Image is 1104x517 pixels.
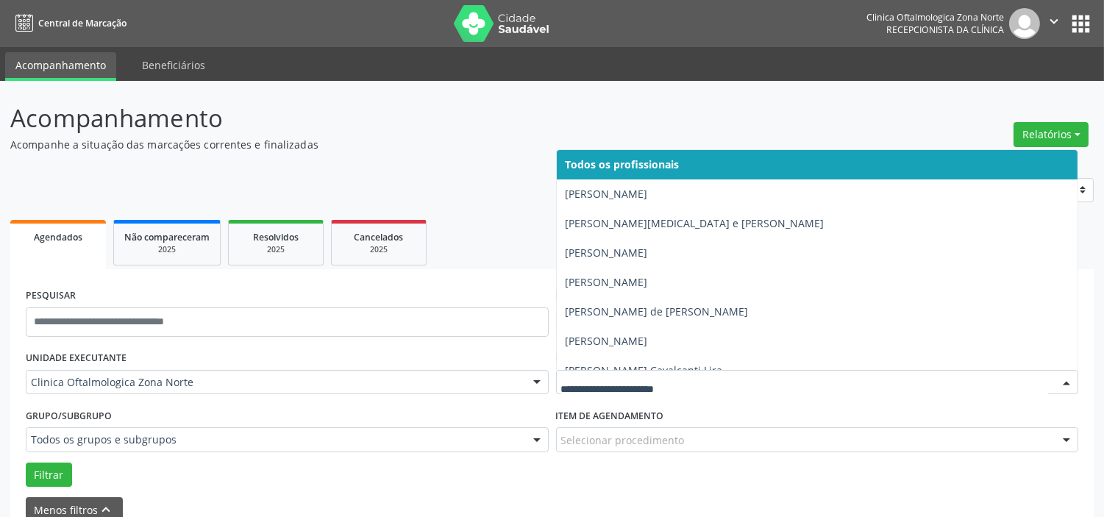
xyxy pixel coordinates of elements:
a: Beneficiários [132,52,216,78]
button: apps [1068,11,1094,37]
span: Central de Marcação [38,17,127,29]
span: Não compareceram [124,231,210,243]
button:  [1040,8,1068,39]
span: [PERSON_NAME] [566,187,648,201]
span: Recepcionista da clínica [886,24,1004,36]
p: Acompanhamento [10,100,769,137]
div: Clinica Oftalmologica Zona Norte [866,11,1004,24]
button: Relatórios [1014,122,1089,147]
label: UNIDADE EXECUTANTE [26,347,127,370]
label: Item de agendamento [556,404,664,427]
label: Grupo/Subgrupo [26,404,112,427]
div: 2025 [124,244,210,255]
span: [PERSON_NAME] [566,334,648,348]
a: Acompanhamento [5,52,116,81]
span: Cancelados [355,231,404,243]
p: Acompanhe a situação das marcações correntes e finalizadas [10,137,769,152]
span: Selecionar procedimento [561,432,685,448]
div: 2025 [342,244,416,255]
span: Todos os grupos e subgrupos [31,432,519,447]
span: [PERSON_NAME] Cavalcanti Lira [566,363,723,377]
span: [PERSON_NAME] de [PERSON_NAME] [566,304,749,318]
img: img [1009,8,1040,39]
span: Resolvidos [253,231,299,243]
i:  [1046,13,1062,29]
span: [PERSON_NAME][MEDICAL_DATA] e [PERSON_NAME] [566,216,825,230]
span: Agendados [34,231,82,243]
div: 2025 [239,244,313,255]
label: PESQUISAR [26,285,76,307]
span: Clinica Oftalmologica Zona Norte [31,375,519,390]
button: Filtrar [26,463,72,488]
span: [PERSON_NAME] [566,246,648,260]
span: [PERSON_NAME] [566,275,648,289]
a: Central de Marcação [10,11,127,35]
span: Todos os profissionais [566,157,680,171]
